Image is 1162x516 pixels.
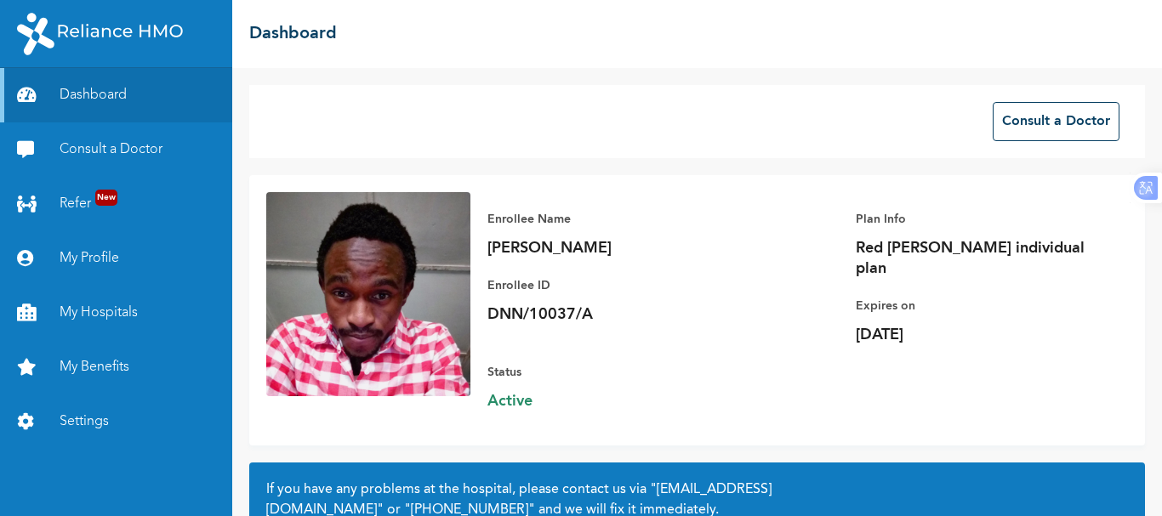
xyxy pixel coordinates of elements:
p: Plan Info [856,209,1094,230]
img: RelianceHMO's Logo [17,13,183,55]
span: New [95,190,117,206]
h2: Dashboard [249,21,337,47]
img: Enrollee [266,192,470,396]
p: Enrollee ID [487,275,726,296]
p: [DATE] [856,325,1094,345]
p: DNN/10037/A [487,304,726,325]
p: [PERSON_NAME] [487,238,726,258]
p: Status [487,362,726,383]
p: Red [PERSON_NAME] individual plan [856,238,1094,279]
button: Consult a Doctor [993,102,1119,141]
p: Expires on [856,296,1094,316]
p: Enrollee Name [487,209,726,230]
span: Active [487,391,726,411]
